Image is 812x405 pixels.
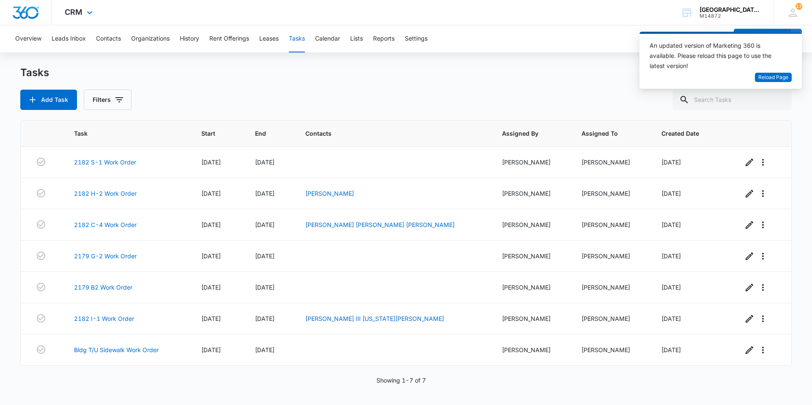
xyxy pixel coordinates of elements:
[373,25,395,52] button: Reports
[201,159,221,166] span: [DATE]
[259,25,279,52] button: Leases
[20,66,49,79] h1: Tasks
[661,252,681,260] span: [DATE]
[74,283,132,292] a: 2179 B2 Work Order
[502,252,562,260] div: [PERSON_NAME]
[672,90,792,110] input: Search Tasks
[201,129,222,138] span: Start
[582,283,641,292] div: [PERSON_NAME]
[661,315,681,322] span: [DATE]
[502,189,562,198] div: [PERSON_NAME]
[255,190,274,197] span: [DATE]
[661,284,681,291] span: [DATE]
[796,3,802,10] span: 17
[700,6,761,13] div: account name
[661,129,710,138] span: Created Date
[74,189,137,198] a: 2182 H-2 Work Order
[502,129,549,138] span: Assigned By
[20,90,77,110] button: Add Task
[255,221,274,228] span: [DATE]
[84,90,132,110] button: Filters
[582,220,641,229] div: [PERSON_NAME]
[96,25,121,52] button: Contacts
[796,3,802,10] div: notifications count
[52,25,86,52] button: Leads Inbox
[502,220,562,229] div: [PERSON_NAME]
[405,25,428,52] button: Settings
[502,158,562,167] div: [PERSON_NAME]
[502,283,562,292] div: [PERSON_NAME]
[201,190,221,197] span: [DATE]
[74,252,137,260] a: 2179 G-2 Work Order
[74,314,134,323] a: 2182 I-1 Work Order
[582,129,629,138] span: Assigned To
[582,252,641,260] div: [PERSON_NAME]
[201,221,221,228] span: [DATE]
[734,29,791,49] button: Add Contact
[305,221,455,228] a: [PERSON_NAME] [PERSON_NAME] [PERSON_NAME]
[502,345,562,354] div: [PERSON_NAME]
[74,220,137,229] a: 2182 C-4 Work Order
[305,129,469,138] span: Contacts
[255,284,274,291] span: [DATE]
[289,25,305,52] button: Tasks
[74,129,169,138] span: Task
[201,346,221,353] span: [DATE]
[755,73,792,82] button: Reload Page
[201,252,221,260] span: [DATE]
[661,159,681,166] span: [DATE]
[15,25,41,52] button: Overview
[582,345,641,354] div: [PERSON_NAME]
[700,13,761,19] div: account id
[201,284,221,291] span: [DATE]
[661,190,681,197] span: [DATE]
[305,190,354,197] a: [PERSON_NAME]
[582,314,641,323] div: [PERSON_NAME]
[350,25,363,52] button: Lists
[305,315,444,322] a: [PERSON_NAME] III [US_STATE][PERSON_NAME]
[65,8,82,16] span: CRM
[255,252,274,260] span: [DATE]
[758,74,788,82] span: Reload Page
[131,25,170,52] button: Organizations
[255,315,274,322] span: [DATE]
[661,346,681,353] span: [DATE]
[209,25,249,52] button: Rent Offerings
[201,315,221,322] span: [DATE]
[650,41,782,71] div: An updated version of Marketing 360 is available. Please reload this page to use the latest version!
[661,221,681,228] span: [DATE]
[315,25,340,52] button: Calendar
[255,159,274,166] span: [DATE]
[502,314,562,323] div: [PERSON_NAME]
[376,376,426,385] p: Showing 1-7 of 7
[255,129,273,138] span: End
[582,189,641,198] div: [PERSON_NAME]
[255,346,274,353] span: [DATE]
[582,158,641,167] div: [PERSON_NAME]
[74,158,136,167] a: 2182 S-1 Work Order
[74,345,159,354] a: Bldg T/U Sidewalk Work Order
[180,25,199,52] button: History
